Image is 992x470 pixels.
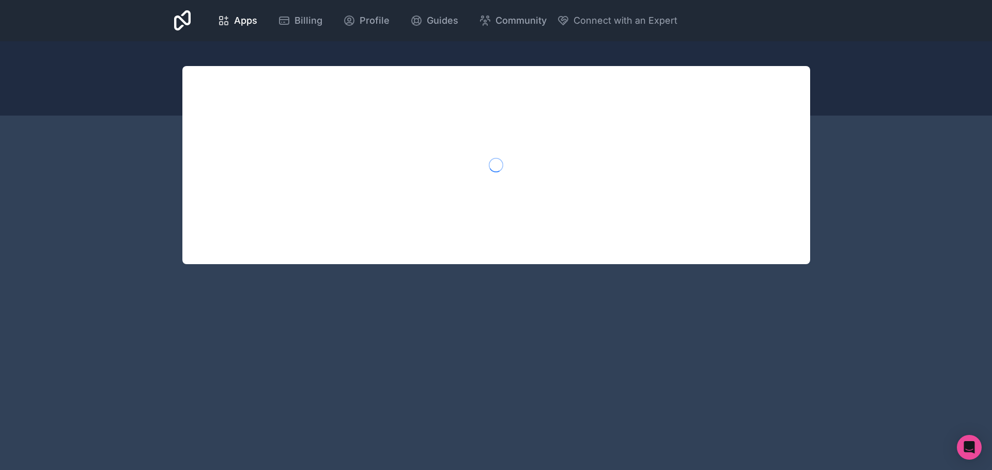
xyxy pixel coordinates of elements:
span: Guides [427,13,458,28]
button: Connect with an Expert [557,13,677,28]
a: Guides [402,9,467,32]
span: Apps [234,13,257,28]
a: Apps [209,9,266,32]
span: Community [495,13,547,28]
a: Community [471,9,555,32]
span: Connect with an Expert [574,13,677,28]
a: Billing [270,9,331,32]
span: Profile [360,13,390,28]
a: Profile [335,9,398,32]
div: Open Intercom Messenger [957,435,982,460]
span: Billing [295,13,322,28]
